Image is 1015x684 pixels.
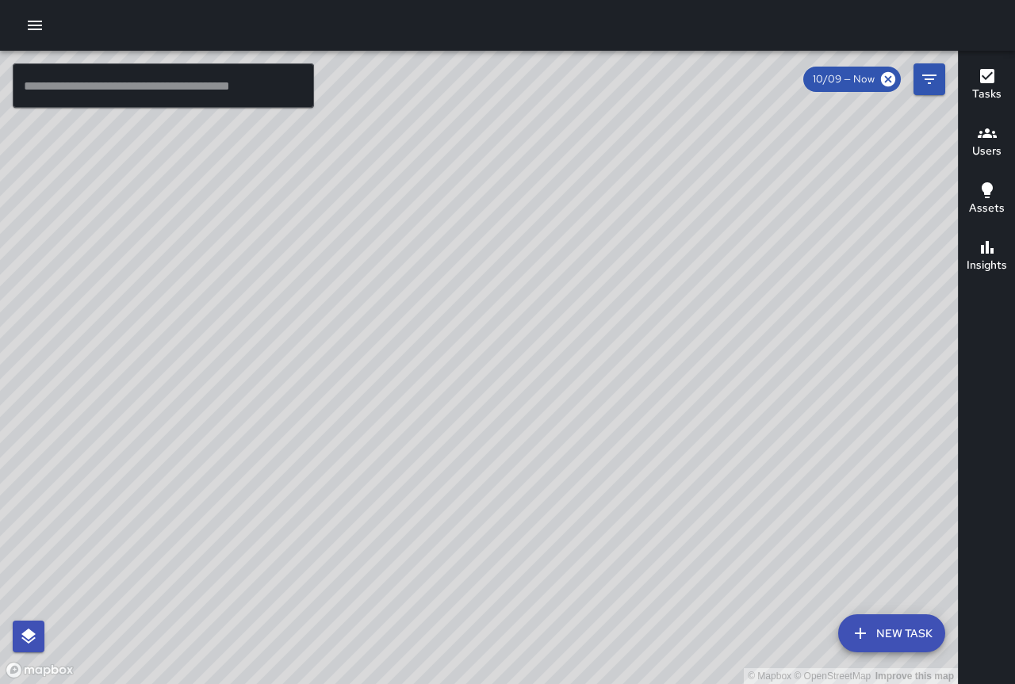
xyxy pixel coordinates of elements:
button: Insights [959,228,1015,285]
h6: Tasks [972,86,1002,103]
button: Assets [959,171,1015,228]
div: 10/09 — Now [803,67,901,92]
span: 10/09 — Now [803,71,884,87]
h6: Insights [967,257,1007,274]
button: Users [959,114,1015,171]
button: Tasks [959,57,1015,114]
h6: Users [972,143,1002,160]
button: Filters [913,63,945,95]
button: New Task [838,614,945,652]
h6: Assets [969,200,1005,217]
